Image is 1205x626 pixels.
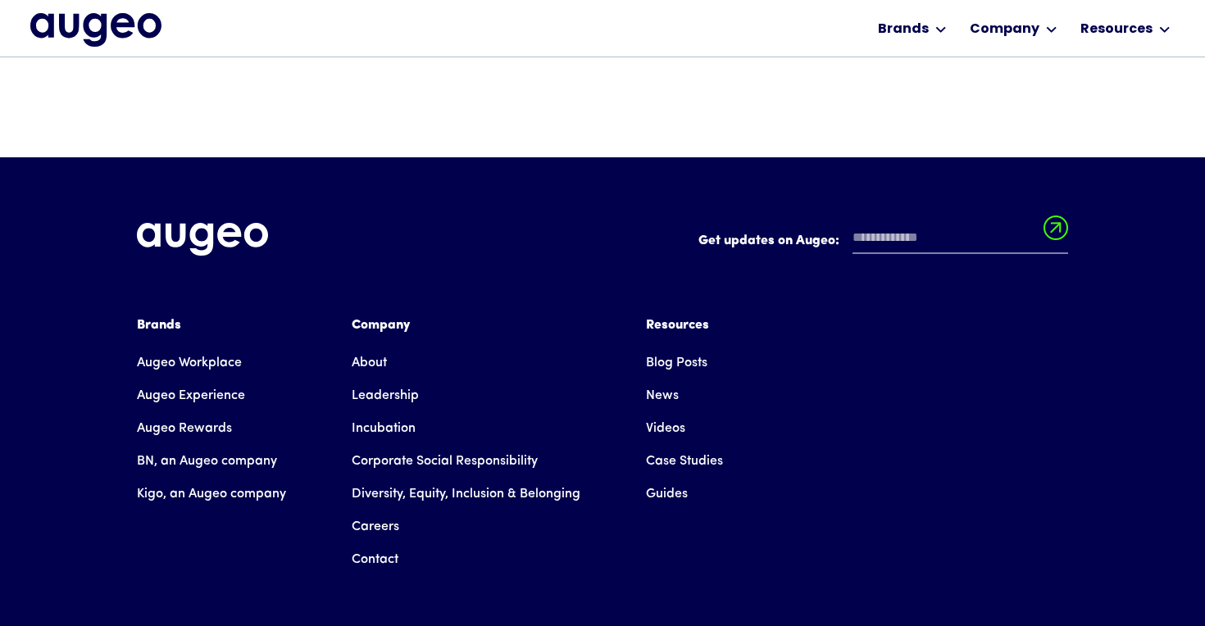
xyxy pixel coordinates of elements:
a: Augeo Workplace [137,347,242,379]
a: Leadership [352,379,419,412]
label: Get updates on Augeo: [698,231,839,251]
a: Diversity, Equity, Inclusion & Belonging [352,478,580,510]
img: Augeo's full logo in white. [137,223,268,256]
a: Case Studies [646,445,723,478]
div: Resources [1080,20,1153,39]
div: Brands [878,20,929,39]
a: Kigo, an Augeo company [137,478,286,510]
a: Corporate Social Responsibility [352,445,538,478]
a: BN, an Augeo company [137,445,277,478]
a: Augeo Rewards [137,412,232,445]
a: home [30,13,161,46]
a: News [646,379,679,412]
a: Contact [352,543,398,576]
a: Incubation [352,412,416,445]
div: Brands [137,315,286,335]
a: Guides [646,478,688,510]
a: Careers [352,510,399,543]
form: Email Form [698,223,1068,262]
div: Company [352,315,580,335]
input: Submit [1044,215,1068,250]
a: Blog Posts [646,347,707,379]
a: About [352,347,387,379]
div: Company [970,20,1039,39]
a: Videos [646,412,685,445]
a: Augeo Experience [137,379,245,412]
img: Augeo's full logo in midnight blue. [30,13,161,46]
div: Resources [646,315,723,335]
